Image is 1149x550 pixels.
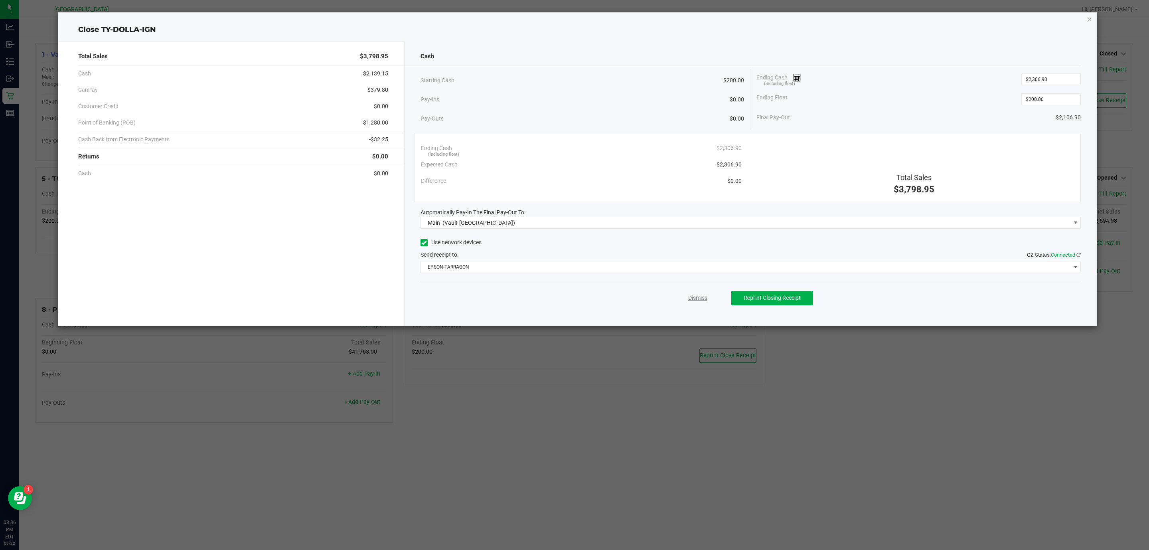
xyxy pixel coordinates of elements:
[421,144,452,152] span: Ending Cash
[421,261,1071,273] span: EPSON-TARRAGON
[421,95,439,104] span: Pay-Ins
[731,291,813,305] button: Reprint Closing Receipt
[896,173,932,182] span: Total Sales
[78,169,91,178] span: Cash
[360,52,388,61] span: $3,798.95
[723,76,744,85] span: $200.00
[363,119,388,127] span: $1,280.00
[727,177,742,185] span: $0.00
[428,151,459,158] span: (including float)
[756,73,801,85] span: Ending Cash
[58,24,1097,35] div: Close TY-DOLLA-IGN
[374,169,388,178] span: $0.00
[1056,113,1081,122] span: $2,106.90
[730,95,744,104] span: $0.00
[369,135,388,144] span: -$32.25
[24,485,33,495] iframe: Resource center unread badge
[717,144,742,152] span: $2,306.90
[8,486,32,510] iframe: Resource center
[372,152,388,161] span: $0.00
[717,160,742,169] span: $2,306.90
[367,86,388,94] span: $379.80
[421,160,458,169] span: Expected Cash
[421,251,458,258] span: Send receipt to:
[744,295,801,301] span: Reprint Closing Receipt
[78,69,91,78] span: Cash
[421,177,446,185] span: Difference
[78,119,136,127] span: Point of Banking (POB)
[374,102,388,111] span: $0.00
[421,238,482,247] label: Use network devices
[756,113,790,122] span: Final Pay-Out
[78,135,170,144] span: Cash Back from Electronic Payments
[421,209,525,216] span: Automatically Pay-In The Final Pay-Out To:
[730,115,744,123] span: $0.00
[428,220,440,226] span: Main
[1051,252,1075,258] span: Connected
[78,52,108,61] span: Total Sales
[688,294,707,302] a: Dismiss
[894,184,934,194] span: $3,798.95
[421,115,444,123] span: Pay-Outs
[78,148,388,165] div: Returns
[363,69,388,78] span: $2,139.15
[421,52,434,61] span: Cash
[764,81,795,87] span: (including float)
[78,86,98,94] span: CanPay
[421,76,454,85] span: Starting Cash
[1027,252,1081,258] span: QZ Status:
[78,102,118,111] span: Customer Credit
[756,93,788,105] span: Ending Float
[442,220,515,226] span: (Vault-[GEOGRAPHIC_DATA])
